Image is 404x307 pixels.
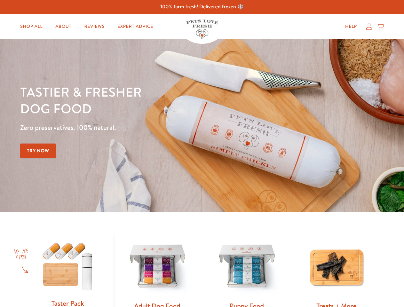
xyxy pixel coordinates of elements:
a: Expert Advice [112,20,158,33]
img: Pets Love Fresh [186,20,218,39]
a: Help [340,20,362,33]
p: Zero preservatives. 100% natural. [20,122,263,133]
a: Try Now [20,144,56,158]
a: Shop All [15,20,48,33]
a: About [50,20,76,33]
a: Reviews [79,20,109,33]
h1: Tastier & fresher dog food [20,83,263,117]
